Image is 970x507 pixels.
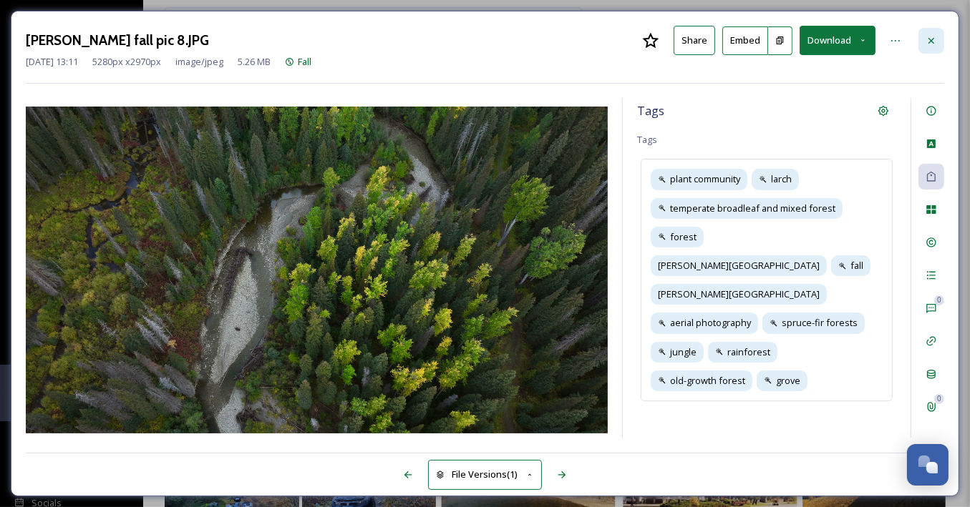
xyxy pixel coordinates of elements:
button: Download [800,26,876,55]
span: Tags [637,102,664,119]
button: File Versions(1) [428,460,543,489]
span: forest [670,230,697,244]
span: spruce-fir forests [782,316,858,330]
div: 0 [934,295,944,305]
button: Share [674,26,715,55]
span: Tags [637,133,657,146]
span: 5.26 MB [238,55,271,69]
span: aerial photography [670,316,751,330]
span: jungle [670,345,697,359]
span: larch [771,172,792,186]
span: 5280 px x 2970 px [92,55,161,69]
span: image/jpeg [175,55,223,69]
span: plant community [670,172,740,186]
span: Fall [298,55,311,68]
span: rainforest [727,345,770,359]
span: old-growth forest [670,374,745,388]
span: [PERSON_NAME][GEOGRAPHIC_DATA] [658,259,820,272]
h3: [PERSON_NAME] fall pic 8.JPG [26,30,209,51]
button: Embed [722,26,768,55]
span: temperate broadleaf and mixed forest [670,202,835,215]
span: [PERSON_NAME][GEOGRAPHIC_DATA] [658,287,820,301]
span: fall [850,259,863,272]
span: [DATE] 13:11 [26,55,78,69]
span: grove [776,374,800,388]
button: Open Chat [907,444,949,486]
div: 0 [934,394,944,404]
img: Barker%20fall%20pic%208.JPG [26,107,608,433]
